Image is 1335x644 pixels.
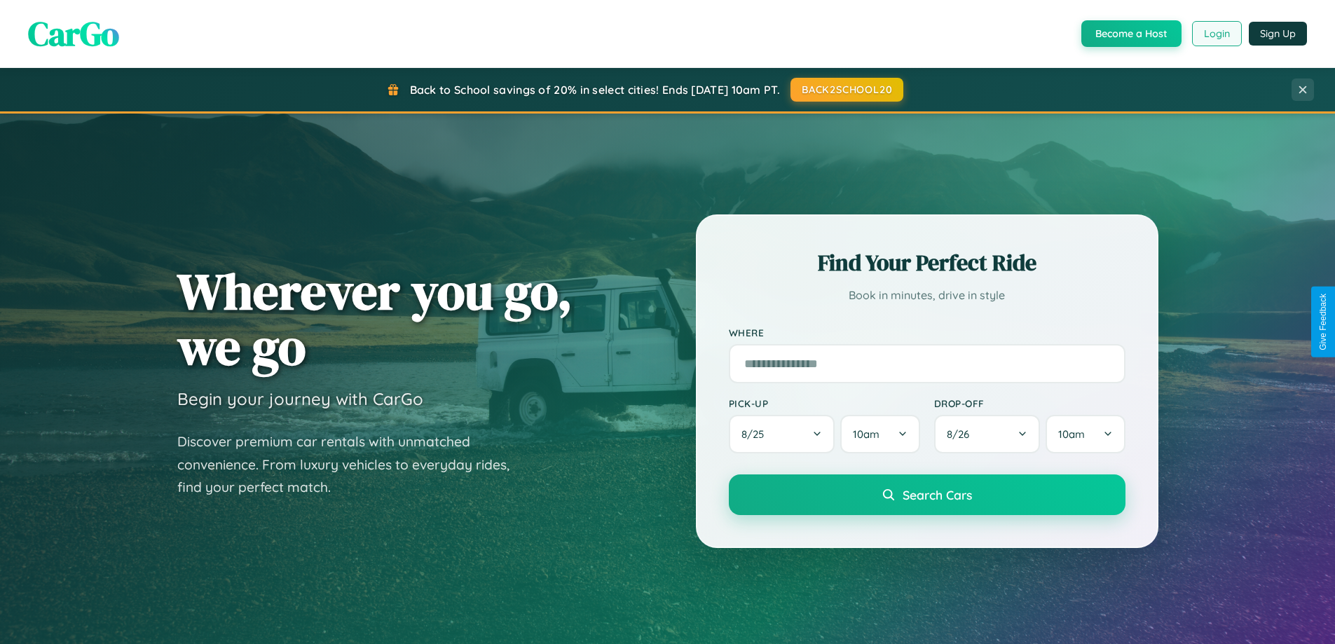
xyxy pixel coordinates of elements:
button: BACK2SCHOOL20 [790,78,903,102]
label: Pick-up [729,397,920,409]
h3: Begin your journey with CarGo [177,388,423,409]
button: Login [1192,21,1242,46]
h1: Wherever you go, we go [177,263,573,374]
p: Book in minutes, drive in style [729,285,1125,306]
p: Discover premium car rentals with unmatched convenience. From luxury vehicles to everyday rides, ... [177,430,528,499]
label: Where [729,327,1125,338]
button: 10am [840,415,919,453]
h2: Find Your Perfect Ride [729,247,1125,278]
button: Search Cars [729,474,1125,515]
button: 8/25 [729,415,835,453]
span: 10am [853,427,879,441]
span: CarGo [28,11,119,57]
span: 8 / 26 [947,427,976,441]
button: 10am [1046,415,1125,453]
span: Back to School savings of 20% in select cities! Ends [DATE] 10am PT. [410,83,780,97]
label: Drop-off [934,397,1125,409]
div: Give Feedback [1318,294,1328,350]
button: Become a Host [1081,20,1182,47]
span: 10am [1058,427,1085,441]
span: 8 / 25 [741,427,771,441]
button: 8/26 [934,415,1041,453]
span: Search Cars [903,487,972,502]
button: Sign Up [1249,22,1307,46]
